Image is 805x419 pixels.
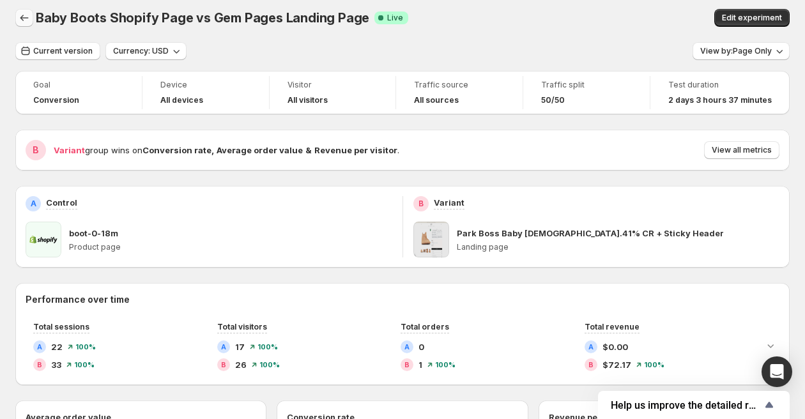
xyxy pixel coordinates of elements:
button: Currency: USD [105,42,187,60]
span: 100 % [644,361,664,369]
span: Total revenue [585,322,640,331]
span: Baby Boots Shopify Page vs Gem Pages Landing Page [36,10,369,26]
a: Test duration2 days 3 hours 37 minutes [668,79,772,107]
strong: , [211,145,214,155]
h2: A [404,343,410,351]
p: Landing page [457,242,780,252]
button: View all metrics [704,141,779,159]
h4: All visitors [287,95,328,105]
h2: A [221,343,226,351]
button: Show survey - Help us improve the detailed report for A/B campaigns [611,397,777,413]
h2: Performance over time [26,293,779,306]
h2: A [31,199,36,209]
strong: Revenue per visitor [314,145,397,155]
span: $72.17 [602,358,631,371]
button: Expand chart [762,337,779,354]
span: 50/50 [541,95,565,105]
span: Live [387,13,403,23]
span: View by: Page Only [700,46,772,56]
strong: & [305,145,312,155]
span: 100 % [75,343,96,351]
p: Park Boss Baby [DEMOGRAPHIC_DATA].41% CR + Sticky Header [457,227,724,240]
span: 22 [51,340,63,353]
span: 100 % [259,361,280,369]
span: 100 % [435,361,456,369]
h2: B [404,361,410,369]
div: Open Intercom Messenger [762,356,792,387]
span: Test duration [668,80,772,90]
button: Edit experiment [714,9,790,27]
a: GoalConversion [33,79,124,107]
span: 1 [418,358,422,371]
button: Back [15,9,33,27]
h2: B [33,144,39,156]
span: 26 [235,358,247,371]
span: Traffic split [541,80,632,90]
span: group wins on . [54,145,399,155]
h4: All sources [414,95,459,105]
img: boot-0-18m [26,222,61,257]
span: Conversion [33,95,79,105]
span: Total orders [401,322,449,331]
p: Control [46,196,77,209]
span: $0.00 [602,340,628,353]
h2: B [418,199,424,209]
span: 100 % [257,343,278,351]
strong: Conversion rate [142,145,211,155]
span: View all metrics [712,145,772,155]
h2: B [37,361,42,369]
button: View by:Page Only [693,42,790,60]
a: VisitorAll visitors [287,79,378,107]
span: Traffic source [414,80,505,90]
span: 17 [235,340,245,353]
strong: Average order value [217,145,303,155]
span: 0 [418,340,424,353]
span: 33 [51,358,61,371]
span: Edit experiment [722,13,782,23]
h2: A [37,343,42,351]
span: Variant [54,145,85,155]
a: DeviceAll devices [160,79,251,107]
p: Variant [434,196,464,209]
h4: All devices [160,95,203,105]
a: Traffic split50/50 [541,79,632,107]
button: Current version [15,42,100,60]
span: Help us improve the detailed report for A/B campaigns [611,399,762,411]
span: Currency: USD [113,46,169,56]
img: Park Boss Baby 2.41% CR + Sticky Header [413,222,449,257]
span: Total visitors [217,322,267,331]
span: 2 days 3 hours 37 minutes [668,95,772,105]
span: Goal [33,80,124,90]
h2: B [221,361,226,369]
span: Visitor [287,80,378,90]
p: Product page [69,242,392,252]
span: Total sessions [33,322,89,331]
span: Device [160,80,251,90]
p: boot-0-18m [69,227,118,240]
span: 100 % [74,361,95,369]
span: Current version [33,46,93,56]
h2: B [588,361,594,369]
h2: A [588,343,594,351]
a: Traffic sourceAll sources [414,79,505,107]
